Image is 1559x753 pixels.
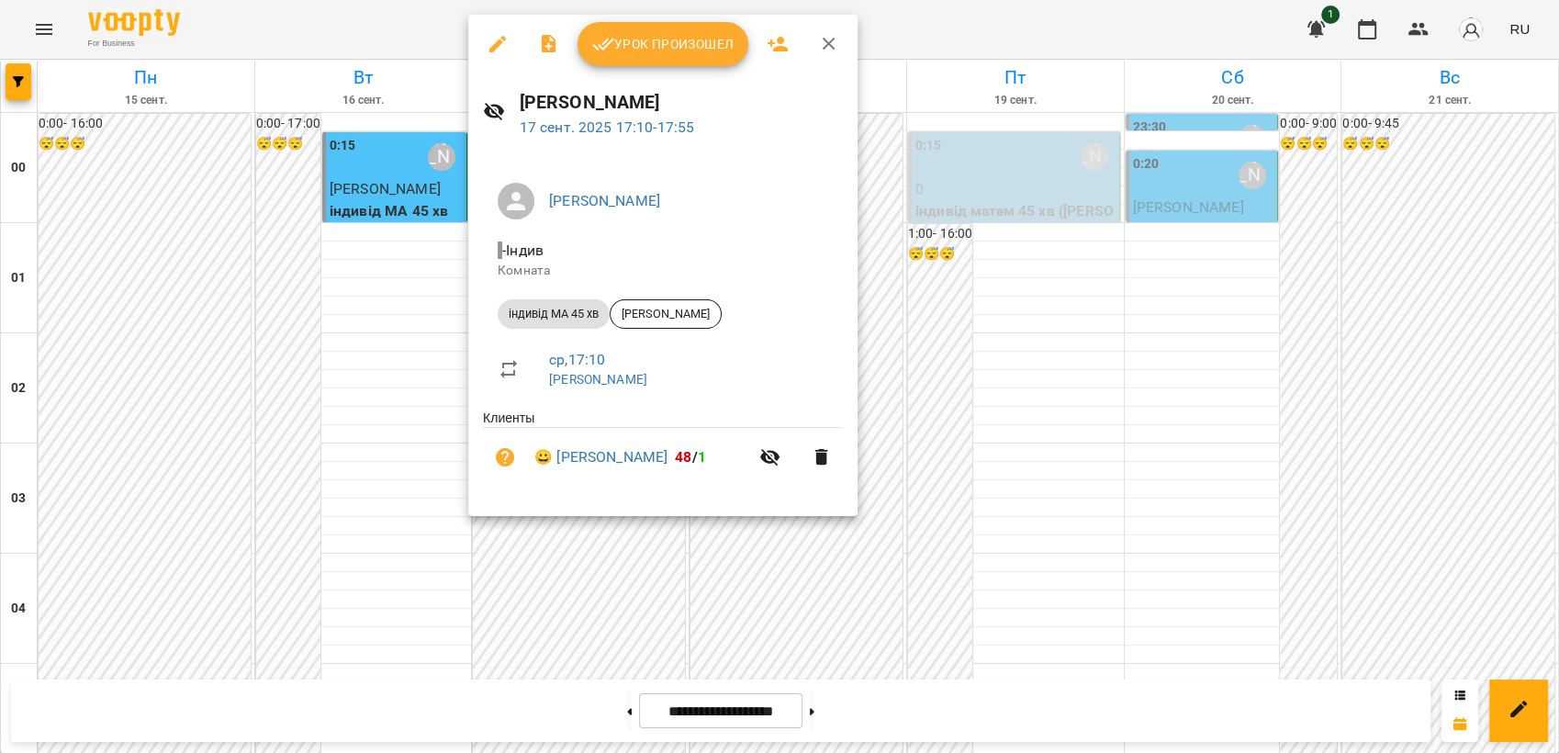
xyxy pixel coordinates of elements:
[611,306,721,322] span: [PERSON_NAME]
[698,448,706,466] span: 1
[483,409,843,494] ul: Клиенты
[520,88,844,117] h6: [PERSON_NAME]
[498,306,610,322] span: індивід МА 45 хв
[483,435,527,479] button: Визит пока не оплачен. Добавить оплату?
[498,242,547,259] span: - Індив
[534,446,667,468] a: 😀 [PERSON_NAME]
[610,299,722,329] div: [PERSON_NAME]
[520,118,695,136] a: 17 сент. 2025 17:10-17:55
[549,192,660,209] a: [PERSON_NAME]
[592,33,734,55] span: Урок произошел
[675,448,691,466] span: 48
[675,448,706,466] b: /
[549,372,647,387] a: [PERSON_NAME]
[578,22,748,66] button: Урок произошел
[549,351,605,368] a: ср , 17:10
[498,262,828,280] p: Комната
